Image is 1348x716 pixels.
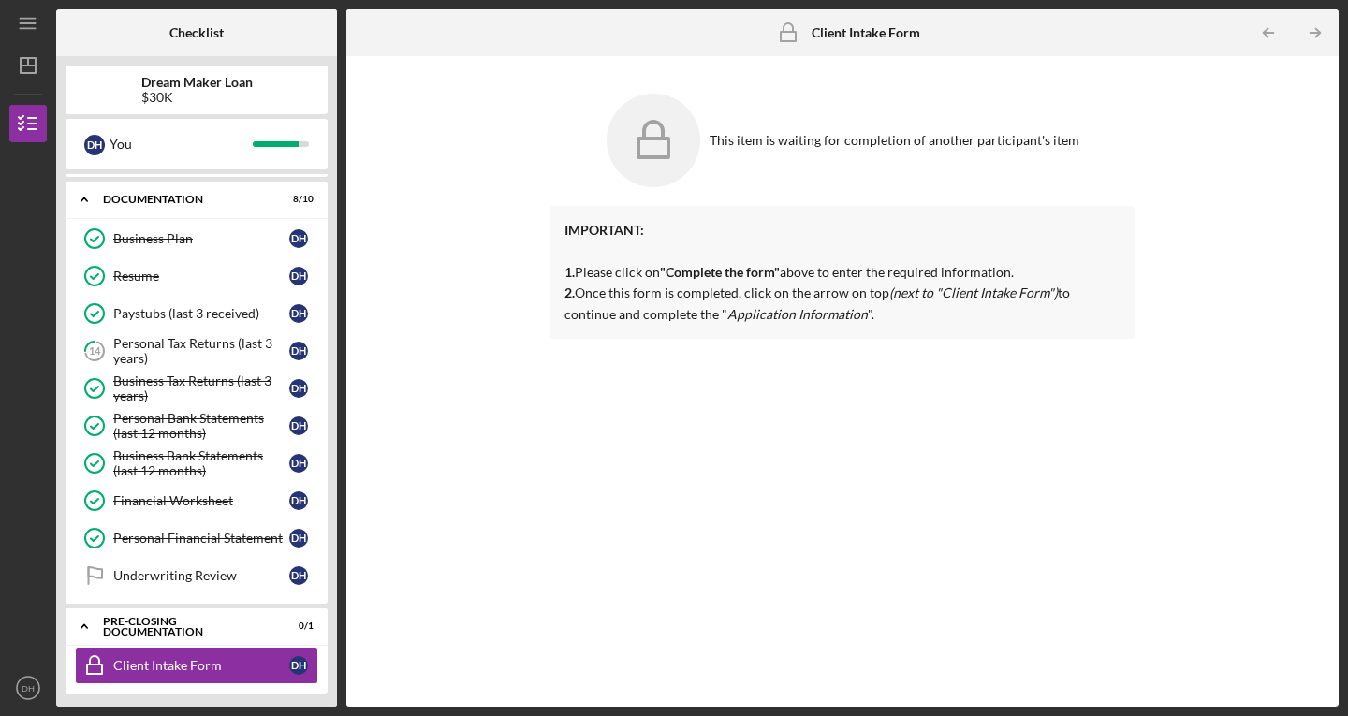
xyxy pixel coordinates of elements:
div: Business Plan [113,231,289,246]
a: Personal Bank Statements (last 12 months)DH [75,407,318,445]
p: Once this form is completed, click on the arrow on top to continue and complete the " ". [564,283,1121,325]
div: Resume [113,269,289,284]
a: Business Tax Returns (last 3 years)DH [75,370,318,407]
div: D H [289,379,308,398]
div: $30K [141,90,253,105]
a: 14Personal Tax Returns (last 3 years)DH [75,332,318,370]
div: D H [289,529,308,548]
a: Client Intake FormDH [75,647,318,684]
a: Business Bank Statements (last 12 months)DH [75,445,318,482]
b: Client Intake Form [812,25,920,40]
div: D H [289,491,308,510]
a: Underwriting ReviewDH [75,557,318,594]
em: Application Information [727,306,868,322]
div: Documentation [103,194,267,205]
a: Personal Financial StatementDH [75,519,318,557]
text: DH [22,683,35,694]
div: Personal Bank Statements (last 12 months) [113,411,289,441]
div: Personal Financial Statement [113,531,289,546]
div: 0 / 1 [280,621,314,632]
div: D H [289,656,308,675]
div: Underwriting Review [113,568,289,583]
strong: 1. [564,264,575,280]
div: D H [84,135,105,155]
strong: IMPORTANT: [564,222,644,238]
div: Business Tax Returns (last 3 years) [113,373,289,403]
b: Dream Maker Loan [141,75,253,90]
em: (next to "Client Intake Form") [889,285,1058,300]
div: D H [289,229,308,248]
strong: "Complete the form" [660,264,780,280]
div: This item is waiting for completion of another participant's item [710,133,1079,148]
div: D H [289,566,308,585]
div: Business Bank Statements (last 12 months) [113,448,289,478]
div: D H [289,342,308,360]
div: D H [289,454,308,473]
div: Client Intake Form [113,658,289,673]
div: D H [289,267,308,285]
tspan: 14 [89,345,101,358]
div: Personal Tax Returns (last 3 years) [113,336,289,366]
div: Financial Worksheet [113,493,289,508]
strong: 2. [564,285,575,300]
button: DH [9,669,47,707]
div: You [110,128,253,160]
a: Financial WorksheetDH [75,482,318,519]
div: Paystubs (last 3 received) [113,306,289,321]
b: Checklist [169,25,224,40]
div: D H [289,304,308,323]
a: Paystubs (last 3 received)DH [75,295,318,332]
a: Business PlanDH [75,220,318,257]
div: D H [289,416,308,435]
a: ResumeDH [75,257,318,295]
div: 8 / 10 [280,194,314,205]
p: Please click on above to enter the required information. [564,220,1121,283]
div: Pre-Closing Documentation [103,616,267,637]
